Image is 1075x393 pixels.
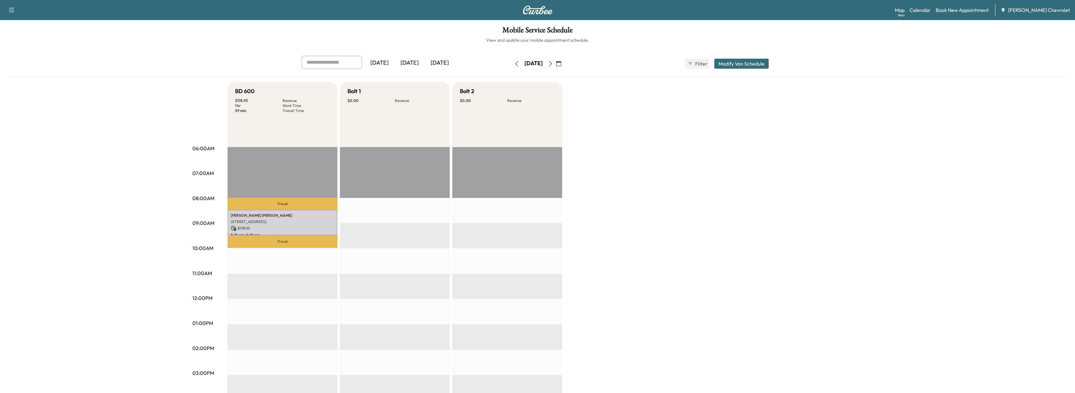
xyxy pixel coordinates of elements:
[282,103,330,108] p: Work Time
[895,6,905,14] a: MapBeta
[695,60,707,67] span: Filter
[192,344,214,352] p: 02:00PM
[898,13,905,18] div: Beta
[235,103,282,108] p: 1 hr
[364,56,395,70] div: [DATE]
[507,98,555,103] p: Revenue
[523,6,553,14] img: Curbee Logo
[936,6,989,14] a: Book New Appointment
[192,194,214,202] p: 08:00AM
[192,145,214,152] p: 06:00AM
[231,213,334,218] p: [PERSON_NAME] [PERSON_NAME]
[235,87,255,96] h5: BD 600
[228,235,337,248] p: Travel
[395,98,442,103] p: Revenue
[231,219,334,224] p: [STREET_ADDRESS]
[460,98,507,103] p: $ 0.00
[6,37,1069,43] h6: View and update your mobile appointment schedule.
[192,269,212,277] p: 11:00AM
[192,294,212,302] p: 12:00PM
[228,198,337,210] p: Travel
[347,87,361,96] h5: Bolt 1
[192,219,214,227] p: 09:00AM
[910,6,931,14] a: Calendar
[282,98,330,103] p: Revenue
[235,108,282,113] p: 59 min
[192,369,214,377] p: 03:00PM
[524,60,543,67] div: [DATE]
[192,319,213,327] p: 01:00PM
[231,232,334,237] p: 8:29 am - 9:29 am
[1008,6,1070,14] span: [PERSON_NAME] Chevrolet
[714,59,769,69] button: Modify Van Schedule
[192,244,213,252] p: 10:00AM
[282,108,330,113] p: Transit Time
[685,59,709,69] button: Filter
[460,87,474,96] h5: Bolt 2
[347,98,395,103] p: $ 0.00
[231,226,334,231] p: $ 178.95
[235,98,282,103] p: $ 178.95
[425,56,455,70] div: [DATE]
[395,56,425,70] div: [DATE]
[192,169,214,177] p: 07:00AM
[6,26,1069,37] h1: Mobile Service Schedule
